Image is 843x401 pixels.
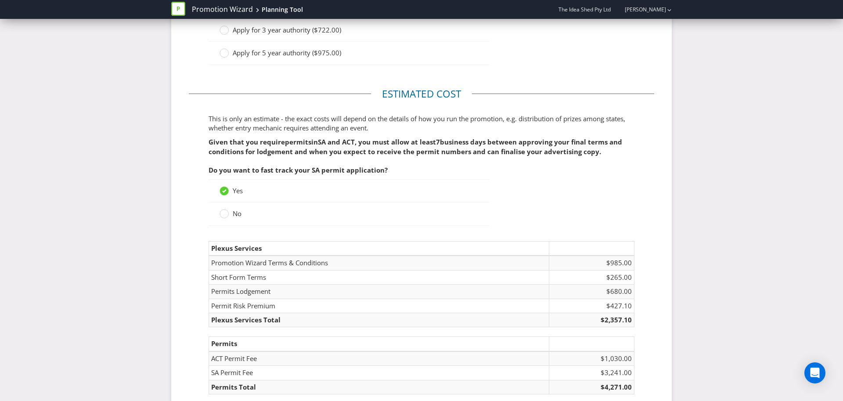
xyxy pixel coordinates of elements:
td: Short Form Terms [209,270,549,284]
a: Promotion Wizard [192,4,253,14]
span: , you must allow at least [355,137,436,146]
td: Permit Risk Premium [209,299,549,313]
td: SA Permit Fee [209,366,549,380]
td: $427.10 [549,299,634,313]
td: $985.00 [549,256,634,270]
p: This is only an estimate - the exact costs will depend on the details of how you run the promotio... [209,114,634,133]
legend: Estimated cost [371,87,472,101]
span: 7 [436,137,440,146]
td: $3,241.00 [549,366,634,380]
td: Promotion Wizard Terms & Conditions [209,256,549,270]
span: business days between approving your final terms and conditions for lodgement and when you expect... [209,137,622,155]
span: permits [285,137,311,146]
span: Apply for 3 year authority ($722.00) [233,25,341,34]
span: Given that you require [209,137,285,146]
td: Permits Lodgement [209,285,549,299]
td: $265.00 [549,270,634,284]
span: Yes [233,186,243,195]
td: Permits Total [209,380,549,394]
td: $680.00 [549,285,634,299]
td: Permits [209,337,549,351]
span: No [233,209,241,218]
td: ACT Permit Fee [209,351,549,366]
td: $2,357.10 [549,313,634,327]
a: [PERSON_NAME] [616,6,666,13]
td: Plexus Services [209,241,549,256]
div: Planning Tool [262,5,303,14]
span: Apply for 5 year authority ($975.00) [233,48,341,57]
div: Open Intercom Messenger [804,362,825,383]
td: Plexus Services Total [209,313,549,327]
td: $4,271.00 [549,380,634,394]
span: SA and ACT [318,137,355,146]
td: $1,030.00 [549,351,634,366]
span: in [311,137,318,146]
span: The Idea Shed Pty Ltd [558,6,611,13]
span: Do you want to fast track your SA permit application? [209,166,388,174]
